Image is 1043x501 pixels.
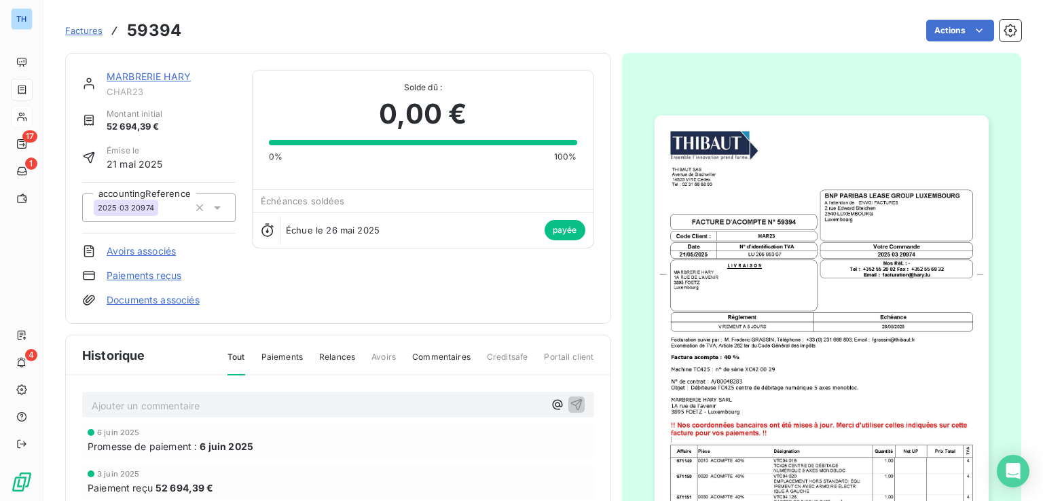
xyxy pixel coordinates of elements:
span: 1 [25,157,37,170]
span: Émise le [107,145,163,157]
span: 21 mai 2025 [107,157,163,171]
span: 52 694,39 € [107,120,162,134]
span: CHAR23 [107,86,236,97]
span: Relances [319,351,355,374]
span: Solde dû : [269,81,577,94]
div: Open Intercom Messenger [997,455,1029,487]
span: Paiements [261,351,303,374]
img: Logo LeanPay [11,471,33,493]
span: 17 [22,130,37,143]
span: 3 juin 2025 [97,470,140,478]
span: Factures [65,25,103,36]
h3: 59394 [127,18,181,43]
span: 100% [554,151,577,163]
span: 0% [269,151,282,163]
div: TH [11,8,33,30]
span: 6 juin 2025 [200,439,253,453]
span: Échéances soldées [261,196,345,206]
span: 6 juin 2025 [97,428,140,437]
span: Commentaires [412,351,471,374]
a: MARBRERIE HARY [107,71,191,82]
a: Factures [65,24,103,37]
span: Tout [227,351,245,375]
span: 4 [25,349,37,361]
span: Montant initial [107,108,162,120]
span: Portail client [544,351,593,374]
span: 0,00 € [379,94,466,134]
span: Avoirs [371,351,396,374]
a: Documents associés [107,293,200,307]
span: payée [545,220,585,240]
span: Échue le 26 mai 2025 [286,225,380,236]
button: Actions [926,20,994,41]
a: Paiements reçus [107,269,181,282]
span: Paiement reçu [88,481,153,495]
span: Historique [82,346,145,365]
span: 52 694,39 € [155,481,214,495]
span: Promesse de paiement : [88,439,197,453]
span: Creditsafe [487,351,528,374]
a: Avoirs associés [107,244,176,258]
span: 2025 03 20974 [98,204,154,212]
